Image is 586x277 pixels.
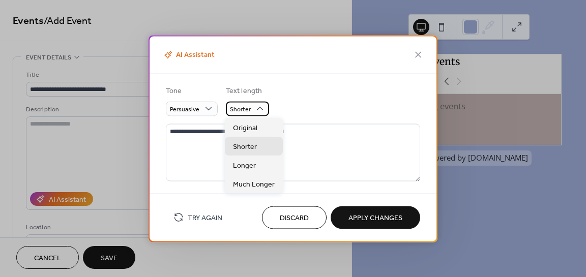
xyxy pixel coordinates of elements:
[233,123,257,134] span: Original
[233,142,257,152] span: Shorter
[226,85,267,96] div: Text length
[162,49,215,61] span: AI Assistant
[233,179,275,190] span: Much Longer
[230,104,251,115] span: Shorter
[262,206,327,229] button: Discard
[170,104,199,115] span: Persuasive
[188,213,222,224] span: Try Again
[166,209,230,226] button: Try Again
[280,213,309,224] span: Discard
[166,85,216,96] div: Tone
[233,161,256,171] span: Longer
[331,206,420,229] button: Apply Changes
[348,213,402,224] span: Apply Changes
